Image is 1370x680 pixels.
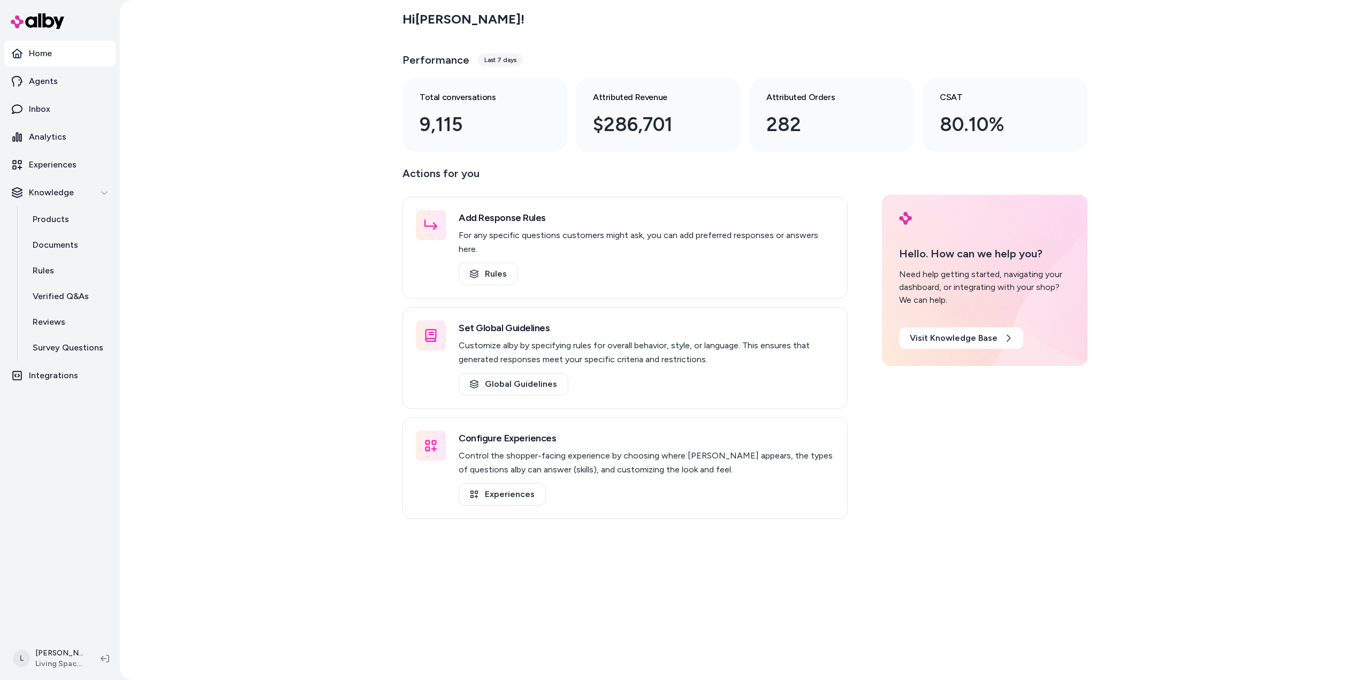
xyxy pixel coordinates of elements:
[6,641,92,676] button: L[PERSON_NAME]Living Spaces
[899,268,1070,307] div: Need help getting started, navigating your dashboard, or integrating with your shop? We can help.
[593,110,706,139] div: $286,701
[29,75,58,88] p: Agents
[29,47,52,60] p: Home
[459,373,568,395] a: Global Guidelines
[29,186,74,199] p: Knowledge
[940,91,1053,104] h3: CSAT
[459,483,546,506] a: Experiences
[899,246,1070,262] p: Hello. How can we help you?
[22,309,116,335] a: Reviews
[33,316,65,328] p: Reviews
[402,52,469,67] h3: Performance
[593,91,706,104] h3: Attributed Revenue
[459,431,834,446] h3: Configure Experiences
[749,78,914,152] a: Attributed Orders 282
[4,96,116,122] a: Inbox
[29,158,77,171] p: Experiences
[576,78,741,152] a: Attributed Revenue $286,701
[459,210,834,225] h3: Add Response Rules
[766,110,880,139] div: 282
[402,165,848,190] p: Actions for you
[29,369,78,382] p: Integrations
[35,659,83,669] span: Living Spaces
[923,78,1087,152] a: CSAT 80.10%
[4,363,116,388] a: Integrations
[29,103,50,116] p: Inbox
[35,648,83,659] p: [PERSON_NAME]
[402,11,524,27] h2: Hi [PERSON_NAME] !
[459,449,834,477] p: Control the shopper-facing experience by choosing where [PERSON_NAME] appears, the types of quest...
[4,180,116,205] button: Knowledge
[11,13,64,29] img: alby Logo
[899,212,912,225] img: alby Logo
[420,91,533,104] h3: Total conversations
[4,41,116,66] a: Home
[22,284,116,309] a: Verified Q&As
[33,341,103,354] p: Survey Questions
[22,232,116,258] a: Documents
[4,124,116,150] a: Analytics
[22,258,116,284] a: Rules
[420,110,533,139] div: 9,115
[33,213,69,226] p: Products
[940,110,1053,139] div: 80.10%
[459,228,834,256] p: For any specific questions customers might ask, you can add preferred responses or answers here.
[766,91,880,104] h3: Attributed Orders
[4,152,116,178] a: Experiences
[478,54,523,66] div: Last 7 days
[13,650,30,667] span: L
[899,327,1023,349] a: Visit Knowledge Base
[22,335,116,361] a: Survey Questions
[459,320,834,335] h3: Set Global Guidelines
[33,264,54,277] p: Rules
[402,78,567,152] a: Total conversations 9,115
[4,68,116,94] a: Agents
[33,290,89,303] p: Verified Q&As
[33,239,78,251] p: Documents
[459,263,518,285] a: Rules
[22,207,116,232] a: Products
[29,131,66,143] p: Analytics
[459,339,834,366] p: Customize alby by specifying rules for overall behavior, style, or language. This ensures that ge...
